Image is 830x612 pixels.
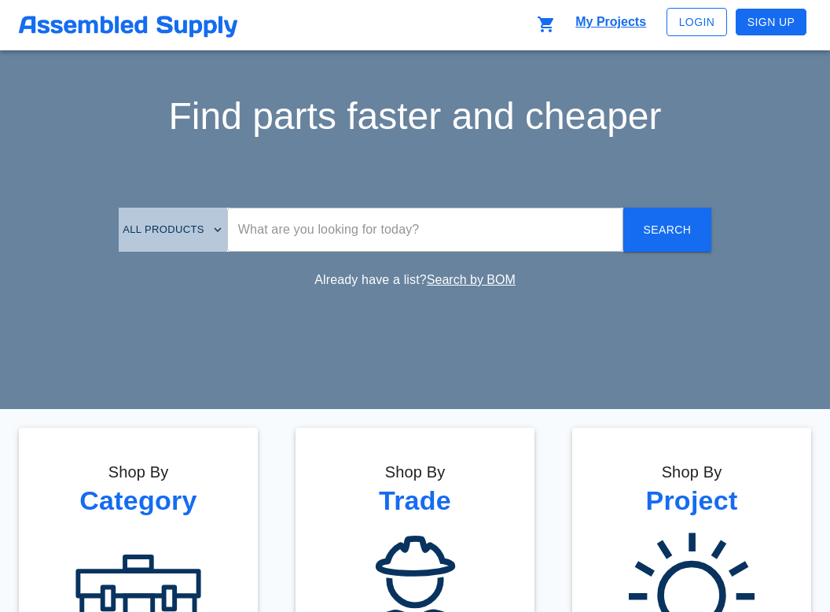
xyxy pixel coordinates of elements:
h6: Shop By [50,459,226,485]
p: Already have a list? [19,271,811,289]
input: search [227,208,623,252]
button: Search by BOM [427,273,516,287]
span: Search [636,220,699,240]
h3: Find parts faster and cheaper [19,94,811,138]
button: Login [667,8,728,37]
b: Project [645,485,737,515]
span: Sign Up [747,13,795,32]
button: All Products [119,218,227,242]
img: AS logo [19,16,237,38]
b: Category [79,485,196,515]
h6: Shop By [327,459,503,485]
span: All Products [123,221,223,239]
a: My Projects [575,10,646,34]
span: Login [679,13,715,32]
button: Sign Up [735,8,807,37]
b: Trade [379,485,451,515]
h6: Shop By [604,459,780,485]
button: Search [623,208,711,252]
